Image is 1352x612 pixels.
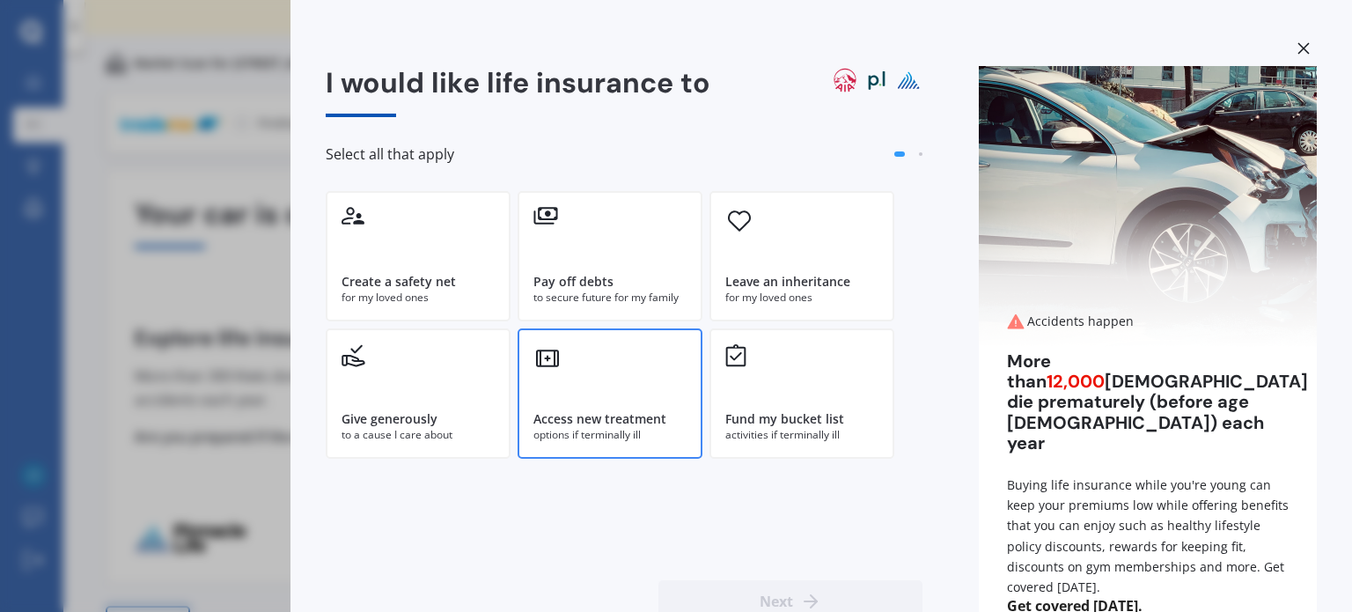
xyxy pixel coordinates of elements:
span: 12,000 [1047,370,1105,393]
div: Fund my bucket list [725,410,844,428]
div: Buying life insurance while you're young can keep your premiums low while offering benefits that ... [1007,475,1289,597]
img: pinnacle life logo [894,66,922,94]
div: for my loved ones [342,290,495,306]
span: I would like life insurance to [326,64,710,101]
img: Accidents happen [979,66,1317,348]
div: Leave an inheritance [725,273,850,291]
span: Select all that apply [326,145,454,163]
div: Pay off debts [533,273,614,291]
div: Create a safety net [342,273,456,291]
div: activities if terminally ill [725,427,878,443]
div: to a cause I care about [342,427,495,443]
img: partners life logo [863,66,891,94]
div: Access new treatment [533,410,666,428]
div: for my loved ones [725,290,878,306]
div: Accidents happen [1007,313,1289,330]
div: More than [DEMOGRAPHIC_DATA] die prematurely (before age [DEMOGRAPHIC_DATA]) each year [1007,351,1289,453]
div: Give generously [342,410,437,428]
div: options if terminally ill [533,427,687,443]
img: aia logo [831,66,859,94]
div: to secure future for my family [533,290,687,306]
